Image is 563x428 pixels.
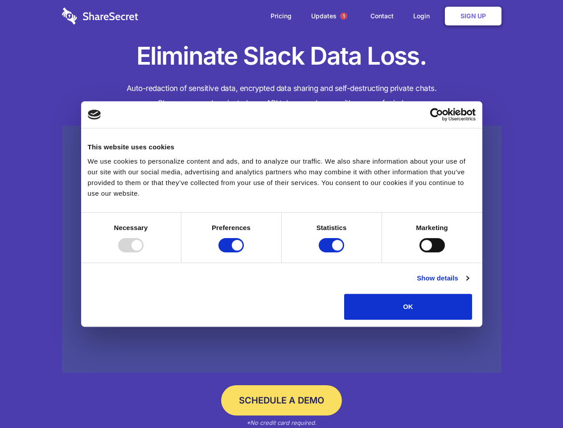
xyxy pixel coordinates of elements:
strong: Necessary [114,224,148,231]
a: Schedule a Demo [221,385,342,416]
a: Show details [417,273,468,284]
a: Sign Up [445,7,501,25]
em: *No credit card required. [247,419,316,426]
a: Wistia video thumbnail [62,126,501,373]
h4: Auto-redaction of sensitive data, encrypted data sharing and self-destructing private chats. Shar... [62,81,501,111]
strong: Statistics [316,224,347,231]
img: logo-wordmark-white-trans-d4663122ce5f474addd5e946df7df03e33cb6a1c49d2221995e7729f52c070b2.svg [62,8,138,25]
a: Contact [362,2,403,30]
img: logo [88,110,101,119]
button: OK [344,294,472,320]
div: This website uses cookies [88,142,476,152]
a: Login [404,2,443,30]
a: Usercentrics Cookiebot - opens in a new window [398,108,476,121]
span: 1 [340,12,347,20]
a: Pricing [262,2,300,30]
h1: Eliminate Slack Data Loss. [62,40,501,72]
strong: Marketing [416,224,448,231]
strong: Preferences [212,224,251,231]
div: We use cookies to personalize content and ads, and to analyze our traffic. We also share informat... [88,156,476,199]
